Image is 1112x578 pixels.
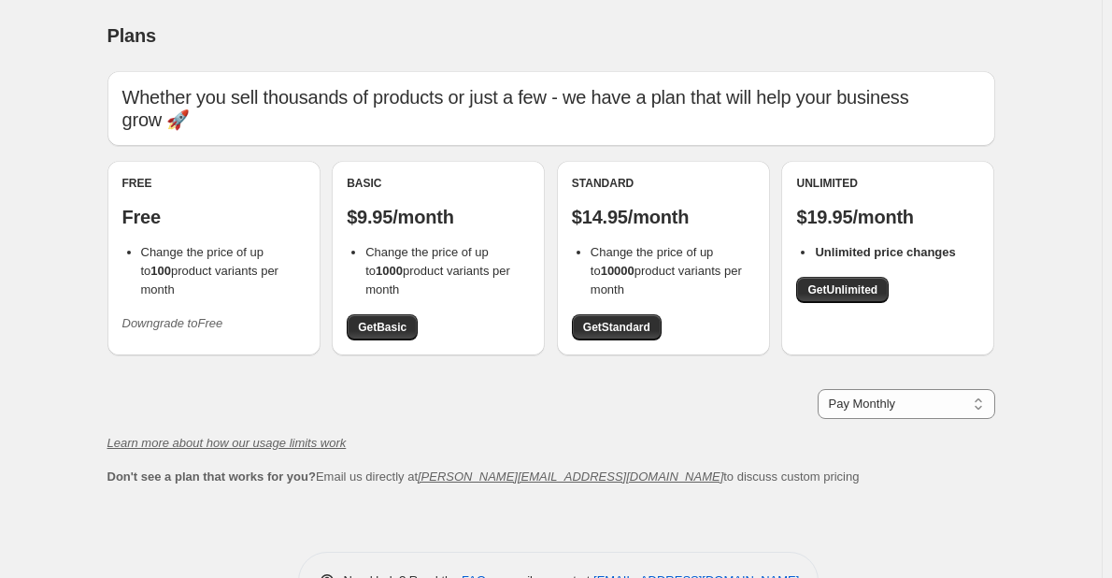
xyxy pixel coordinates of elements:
div: Unlimited [796,176,979,191]
span: Get Standard [583,320,650,335]
a: GetBasic [347,314,418,340]
span: Change the price of up to product variants per month [591,245,742,296]
p: $19.95/month [796,206,979,228]
a: [PERSON_NAME][EMAIL_ADDRESS][DOMAIN_NAME] [418,470,723,484]
a: GetStandard [572,314,662,340]
p: $9.95/month [347,206,530,228]
b: Unlimited price changes [815,245,955,259]
b: 1000 [376,264,403,278]
span: Email us directly at to discuss custom pricing [107,470,860,484]
b: 100 [150,264,171,278]
div: Basic [347,176,530,191]
p: $14.95/month [572,206,755,228]
p: Free [122,206,306,228]
div: Free [122,176,306,191]
a: GetUnlimited [796,277,889,303]
b: Don't see a plan that works for you? [107,470,316,484]
span: Change the price of up to product variants per month [365,245,510,296]
span: Get Unlimited [807,282,877,297]
button: Downgrade toFree [111,309,235,339]
span: Plans [107,25,156,46]
b: 10000 [601,264,634,278]
div: Standard [572,176,755,191]
span: Change the price of up to product variants per month [141,245,278,296]
span: Get Basic [358,320,406,335]
p: Whether you sell thousands of products or just a few - we have a plan that will help your busines... [122,86,980,131]
a: Learn more about how our usage limits work [107,436,347,450]
i: Downgrade to Free [122,316,223,330]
